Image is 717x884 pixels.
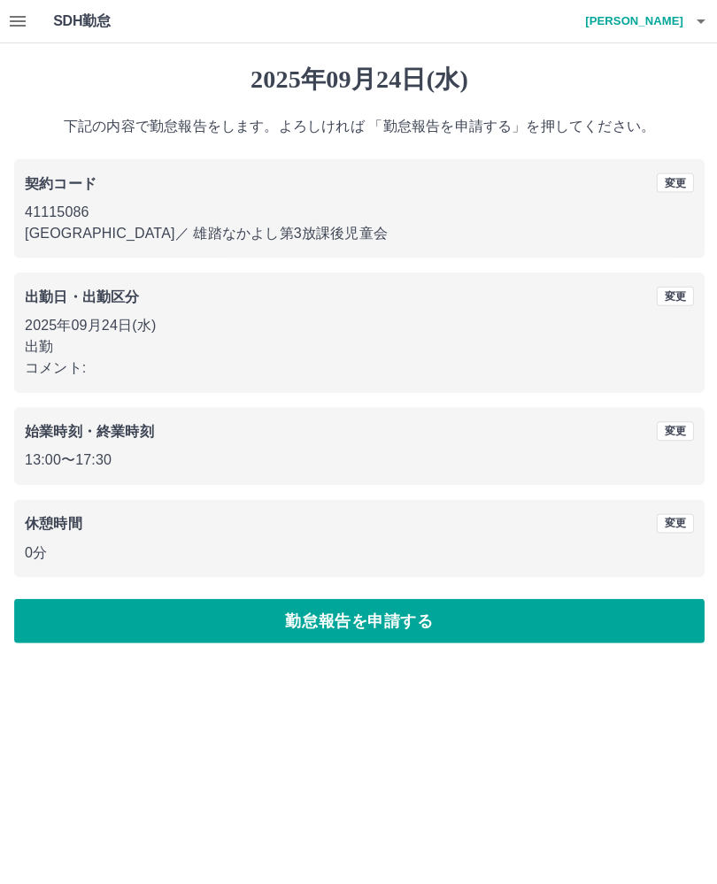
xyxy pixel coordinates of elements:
p: 出勤 [25,335,692,357]
p: 41115086 [25,201,692,222]
button: 変更 [655,173,692,192]
button: 勤怠報告を申請する [14,597,703,642]
button: 変更 [655,512,692,532]
p: 2025年09月24日(水) [25,314,692,335]
p: 13:00 〜 17:30 [25,449,692,470]
button: 変更 [655,286,692,305]
b: 休憩時間 [25,515,82,530]
p: 0分 [25,541,692,562]
p: 下記の内容で勤怠報告をします。よろしければ 「勤怠報告を申請する」を押してください。 [14,116,703,137]
b: 始業時刻・終業時刻 [25,423,153,438]
p: [GEOGRAPHIC_DATA] ／ 雄踏なかよし第3放課後児童会 [25,222,692,243]
b: 契約コード [25,175,96,190]
b: 出勤日・出勤区分 [25,288,139,304]
h1: 2025年09月24日(水) [14,65,703,95]
button: 変更 [655,420,692,440]
p: コメント: [25,357,692,378]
